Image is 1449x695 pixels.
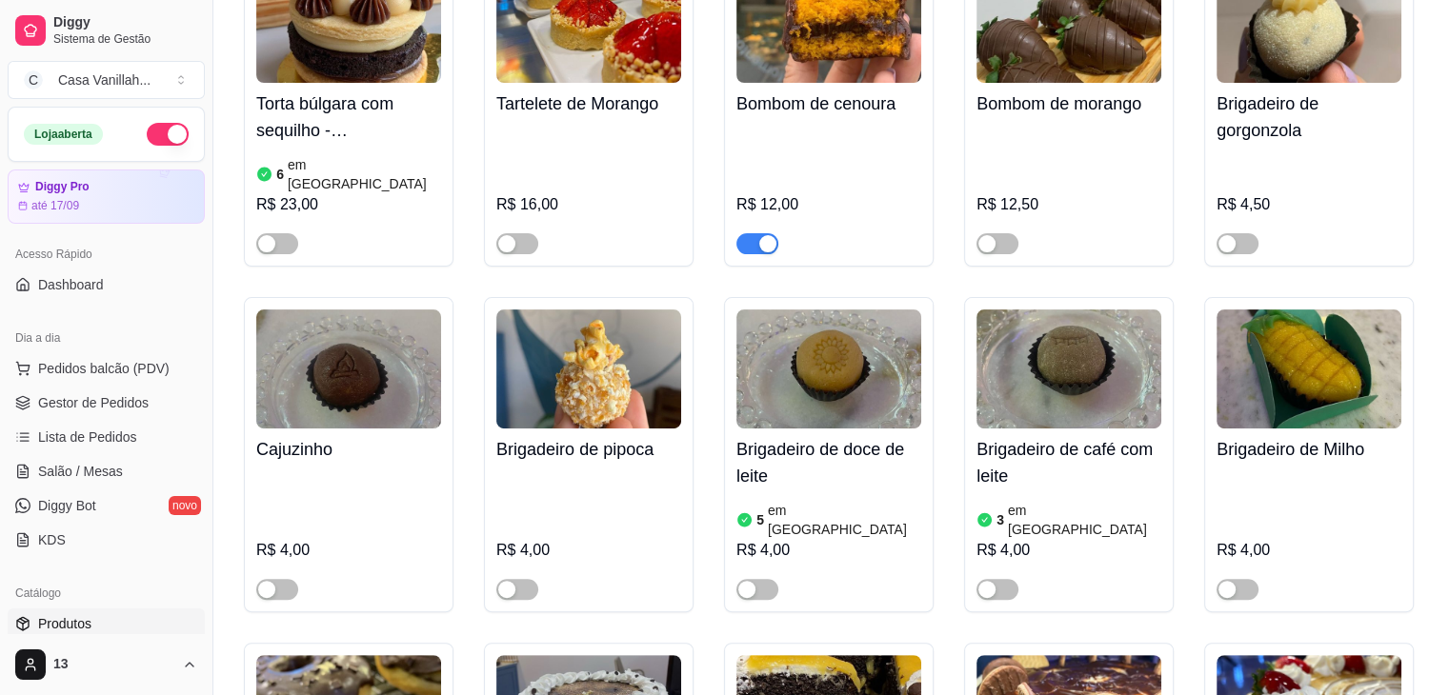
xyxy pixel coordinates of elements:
div: R$ 4,00 [976,539,1161,562]
a: KDS [8,525,205,555]
span: Dashboard [38,275,104,294]
h4: Cajuzinho [256,436,441,463]
img: product-image [1217,309,1401,428]
div: R$ 12,50 [976,193,1161,216]
a: Salão / Mesas [8,456,205,486]
div: Dia a dia [8,323,205,353]
span: Pedidos balcão (PDV) [38,359,170,378]
span: Produtos [38,614,91,633]
span: Sistema de Gestão [53,31,197,47]
div: R$ 16,00 [496,193,681,216]
a: Diggy Botnovo [8,490,205,521]
button: Select a team [8,61,205,99]
h4: Brigadeiro de doce de leite [736,436,921,489]
div: Catálogo [8,578,205,608]
a: Produtos [8,608,205,639]
div: R$ 4,00 [1217,539,1401,562]
h4: Bombom de morango [976,90,1161,117]
h4: Torta búlgara com sequilho - [PERSON_NAME]. [256,90,441,144]
div: R$ 12,00 [736,193,921,216]
img: product-image [736,309,921,428]
div: R$ 23,00 [256,193,441,216]
h4: Tartelete de Morango [496,90,681,117]
article: até 17/09 [31,198,79,213]
div: R$ 4,00 [256,539,441,562]
article: 6 [276,165,284,184]
a: Diggy Proaté 17/09 [8,169,205,224]
a: Gestor de Pedidos [8,387,205,418]
img: product-image [256,309,441,428]
a: Dashboard [8,269,205,300]
h4: Brigadeiro de pipoca [496,436,681,463]
span: C [24,70,43,89]
article: em [GEOGRAPHIC_DATA] [768,501,921,539]
div: R$ 4,00 [736,539,921,562]
img: product-image [976,309,1161,428]
article: 5 [756,510,764,529]
h4: Bombom de cenoura [736,90,921,117]
button: Alterar Status [147,123,189,146]
h4: Brigadeiro de Milho [1217,436,1401,463]
div: Loja aberta [24,124,103,145]
a: Lista de Pedidos [8,422,205,452]
span: 13 [53,656,174,673]
h4: Brigadeiro de gorgonzola [1217,90,1401,144]
span: Salão / Mesas [38,462,123,481]
span: Diggy Bot [38,496,96,515]
div: R$ 4,50 [1217,193,1401,216]
img: product-image [496,309,681,428]
button: Pedidos balcão (PDV) [8,353,205,384]
span: Lista de Pedidos [38,427,137,447]
span: Gestor de Pedidos [38,393,149,412]
span: KDS [38,530,66,549]
article: em [GEOGRAPHIC_DATA] [288,155,441,193]
article: 3 [996,510,1004,529]
a: DiggySistema de Gestão [8,8,205,53]
h4: Brigadeiro de café com leite [976,436,1161,489]
article: em [GEOGRAPHIC_DATA] [1008,501,1161,539]
div: R$ 4,00 [496,539,681,562]
span: Diggy [53,14,197,31]
div: Casa Vanillah ... [58,70,151,89]
article: Diggy Pro [35,180,90,194]
div: Acesso Rápido [8,239,205,269]
button: 13 [8,642,205,687]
